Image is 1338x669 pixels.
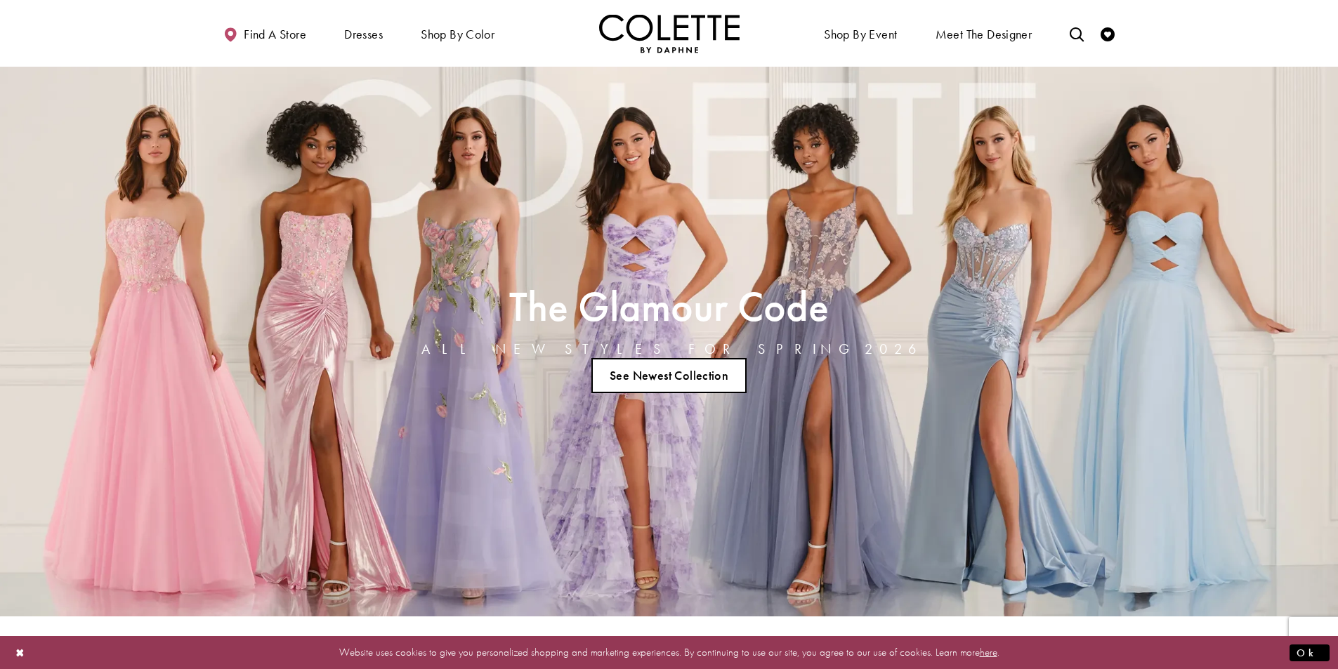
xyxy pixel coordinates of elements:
[599,14,740,53] a: Visit Home Page
[421,341,917,357] h4: ALL NEW STYLES FOR SPRING 2026
[820,14,900,53] span: Shop By Event
[421,287,917,326] h2: The Glamour Code
[101,643,1237,662] p: Website uses cookies to give you personalized shopping and marketing experiences. By continuing t...
[417,14,498,53] span: Shop by color
[936,27,1032,41] span: Meet the designer
[417,352,921,399] ul: Slider Links
[1290,644,1330,661] button: Submit Dialog
[344,27,383,41] span: Dresses
[421,27,494,41] span: Shop by color
[980,645,997,659] a: here
[244,27,306,41] span: Find a store
[824,27,897,41] span: Shop By Event
[220,14,310,53] a: Find a store
[1066,14,1087,53] a: Toggle search
[341,14,386,53] span: Dresses
[932,14,1036,53] a: Meet the designer
[591,358,747,393] a: See Newest Collection The Glamour Code ALL NEW STYLES FOR SPRING 2026
[1097,14,1118,53] a: Check Wishlist
[599,14,740,53] img: Colette by Daphne
[8,640,32,665] button: Close Dialog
